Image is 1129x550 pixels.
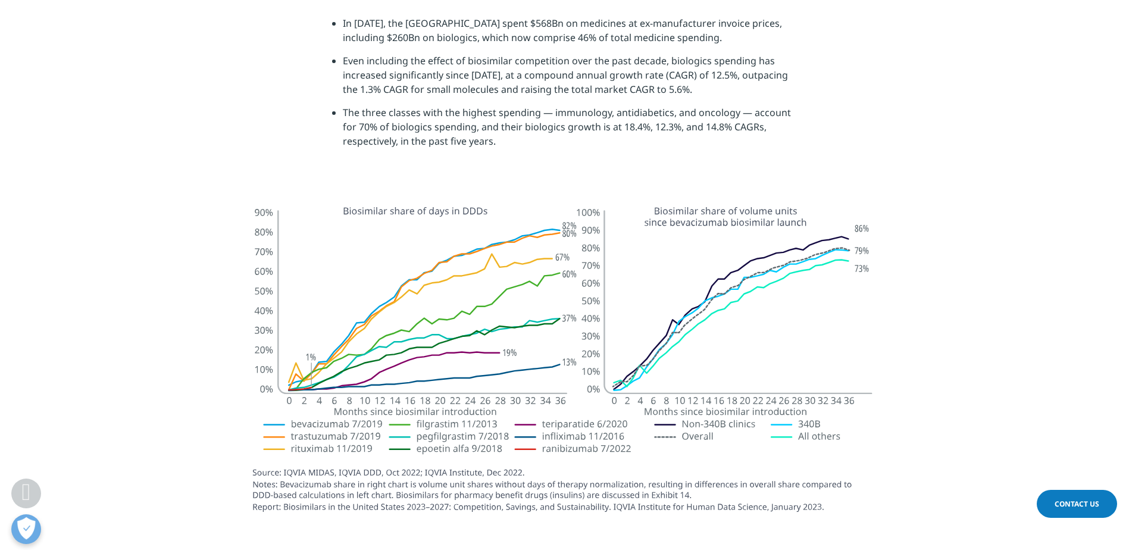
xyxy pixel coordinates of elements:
[11,514,41,544] button: Open Preferences
[1055,499,1099,509] span: Contact Us
[1037,490,1117,518] a: Contact Us
[343,105,797,157] li: The three classes with the highest spending — immunology, antidiabetics, and oncology — account f...
[343,16,797,54] li: In [DATE], the [GEOGRAPHIC_DATA] spent $568Bn on medicines at ex-manufacturer invoice prices, inc...
[343,54,797,105] li: Even including the effect of biosimilar competition over the past decade, biologics spending has ...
